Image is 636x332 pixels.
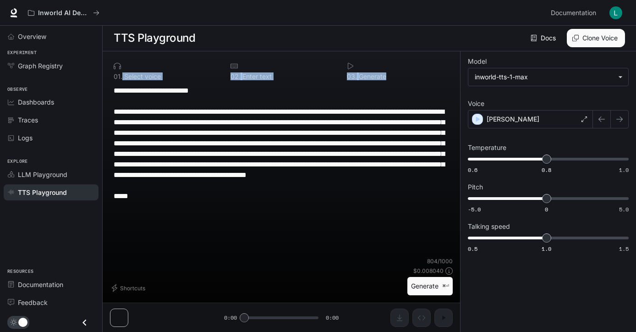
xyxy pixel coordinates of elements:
a: TTS Playground [4,184,99,200]
button: User avatar [607,4,625,22]
a: Documentation [4,277,99,293]
div: inworld-tts-1-max [475,72,614,82]
span: 0.5 [468,245,477,253]
p: $ 0.008040 [413,267,444,275]
a: Documentation [547,4,603,22]
h1: TTS Playground [114,29,195,47]
a: Traces [4,112,99,128]
button: Generate⌘⏎ [407,277,453,296]
span: LLM Playground [18,170,67,179]
span: Traces [18,115,38,125]
p: Generate [357,73,386,80]
p: Enter text [241,73,272,80]
span: Dark mode toggle [18,317,27,327]
p: Inworld AI Demos [38,9,89,17]
p: [PERSON_NAME] [487,115,539,124]
p: ⌘⏎ [442,283,449,289]
span: 1.0 [619,166,629,174]
span: TTS Playground [18,188,67,197]
a: Docs [529,29,559,47]
p: Talking speed [468,223,510,230]
span: 1.0 [542,245,551,253]
span: 5.0 [619,205,629,213]
span: 0 [545,205,548,213]
p: Select voice [122,73,161,80]
span: Logs [18,133,33,143]
p: Voice [468,100,484,107]
p: 0 2 . [230,73,241,80]
button: All workspaces [24,4,104,22]
p: Model [468,58,487,65]
span: -5.0 [468,205,481,213]
span: 0.6 [468,166,477,174]
a: Feedback [4,294,99,310]
span: Dashboards [18,97,54,107]
a: Logs [4,130,99,146]
img: User avatar [609,6,622,19]
a: Overview [4,28,99,44]
span: Overview [18,32,46,41]
span: Graph Registry [18,61,63,71]
button: Shortcuts [110,281,149,295]
p: Pitch [468,184,483,190]
span: 1.5 [619,245,629,253]
span: Feedback [18,298,48,307]
button: Clone Voice [567,29,625,47]
div: inworld-tts-1-max [468,68,628,86]
span: 0.8 [542,166,551,174]
a: Dashboards [4,94,99,110]
span: Documentation [18,280,63,289]
button: Close drawer [74,313,95,332]
span: Documentation [551,7,596,19]
p: 0 3 . [347,73,357,80]
p: Temperature [468,144,506,151]
p: 804 / 1000 [427,257,453,265]
a: Graph Registry [4,58,99,74]
a: LLM Playground [4,166,99,183]
p: 0 1 . [114,73,122,80]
